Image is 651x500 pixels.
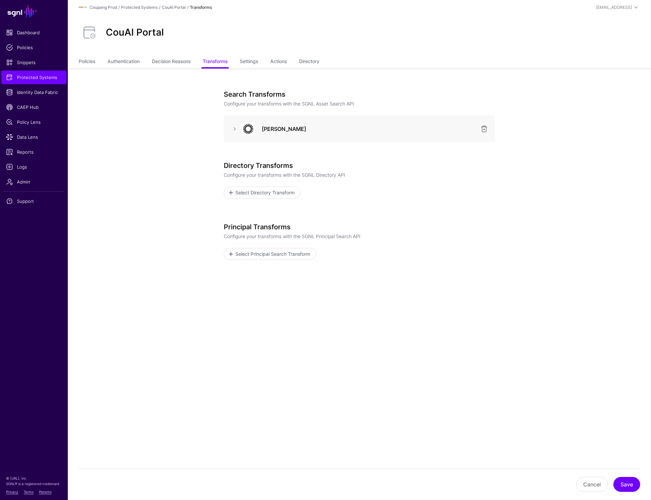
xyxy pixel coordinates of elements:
span: CAEP Hub [6,104,62,111]
p: Configure your transforms with the SGNL Directory API [224,171,495,178]
span: Protected Systems [6,74,62,81]
h3: Directory Transforms [224,161,495,170]
a: Directory [299,56,319,69]
a: CAEP Hub [1,100,66,114]
span: Data Lens [6,134,62,140]
div: / [117,4,121,11]
button: Cancel [576,477,608,492]
a: Dashboard [1,26,66,39]
p: Configure your transforms with the SGNL Asset Search API [224,100,495,107]
p: © [URL], Inc [6,476,62,481]
a: Protected Systems [121,5,158,10]
div: / [158,4,162,11]
span: Select Directory Transform [235,189,296,196]
button: Save [613,477,640,492]
a: Coupang Prod [90,5,117,10]
a: Policies [1,41,66,54]
h2: CouAI Portal [106,27,164,38]
span: Logs [6,164,62,170]
span: Admin [6,178,62,185]
h3: Search Transforms [224,90,495,98]
a: Protected Systems [1,71,66,84]
h3: Principal Transforms [224,223,495,231]
a: Policies [79,56,95,69]
a: Admin [1,175,66,189]
h3: [PERSON_NAME] [262,125,476,133]
a: Data Lens [1,130,66,144]
a: Identity Data Fabric [1,85,66,99]
a: Snippets [1,56,66,69]
p: SGNL® is a registered trademark [6,481,62,486]
a: Decision Reasons [152,56,191,69]
a: Transforms [203,56,228,69]
strong: Transforms [190,5,212,10]
a: Authentication [107,56,140,69]
span: Select Principal Search Transform [235,250,311,257]
div: [EMAIL_ADDRESS] [596,4,632,11]
a: Terms [24,490,34,494]
a: CouAI Portal [162,5,186,10]
span: Dashboard [6,29,62,36]
p: Configure your transforms with the SGNL Principal Search API [224,233,495,240]
a: SGNL [4,4,64,19]
div: / [186,4,190,11]
a: Actions [270,56,287,69]
img: svg+xml;base64,PHN2ZyBpZD0iTG9nbyIgeG1sbnM9Imh0dHA6Ly93d3cudzMub3JnLzIwMDAvc3ZnIiB3aWR0aD0iMTIxLj... [79,3,87,12]
span: Policies [6,44,62,51]
a: Logs [1,160,66,174]
span: Reports [6,149,62,155]
a: Patents [39,490,52,494]
span: Policy Lens [6,119,62,126]
span: Identity Data Fabric [6,89,62,96]
span: Support [6,198,62,205]
a: Settings [240,56,258,69]
span: Snippets [6,59,62,66]
a: Reports [1,145,66,159]
a: Privacy [6,490,18,494]
img: svg+xml;base64,PHN2ZyB3aWR0aD0iNjQiIGhlaWdodD0iNjQiIHZpZXdCb3g9IjAgMCA2NCA2NCIgZmlsbD0ibm9uZSIgeG... [241,122,255,136]
a: Policy Lens [1,115,66,129]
